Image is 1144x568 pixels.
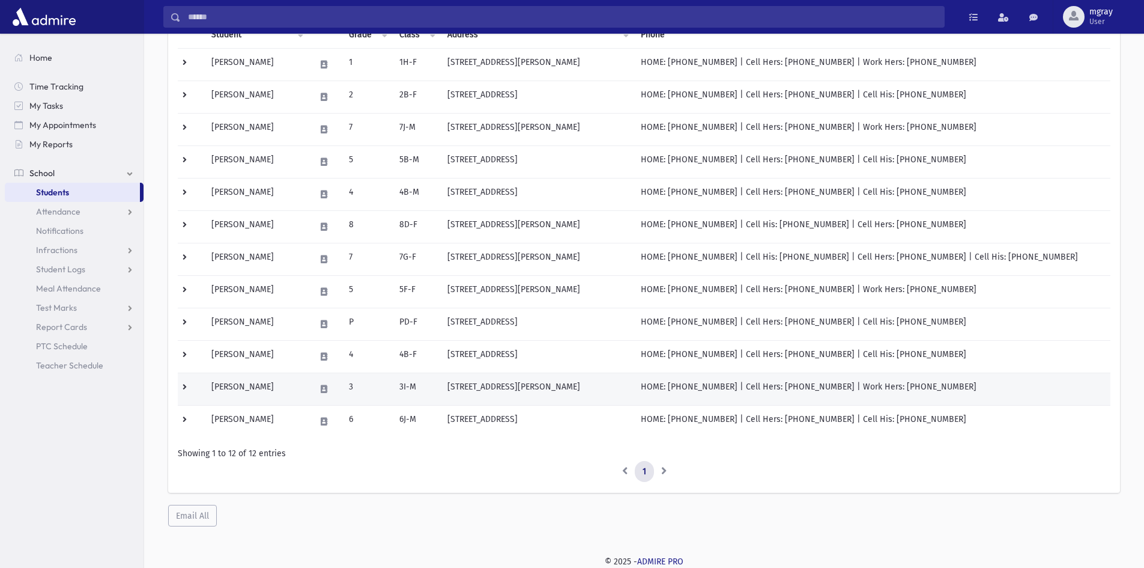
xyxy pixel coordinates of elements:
td: 7 [342,243,393,275]
td: [PERSON_NAME] [204,275,307,308]
td: [PERSON_NAME] [204,373,307,405]
td: HOME: [PHONE_NUMBER] | Cell Hers: [PHONE_NUMBER] | Work Hers: [PHONE_NUMBER] [634,275,1111,308]
span: Home [29,52,52,63]
td: 6 [342,405,393,438]
td: HOME: [PHONE_NUMBER] | Cell Hers: [PHONE_NUMBER] | Cell His: [PHONE_NUMBER] [634,405,1111,438]
td: [PERSON_NAME] [204,210,307,243]
td: 4B-M [392,178,440,210]
td: PD-F [392,308,440,340]
td: [STREET_ADDRESS][PERSON_NAME] [440,243,633,275]
td: [PERSON_NAME] [204,145,307,178]
td: [STREET_ADDRESS] [440,178,633,210]
span: User [1089,17,1113,26]
a: PTC Schedule [5,337,144,356]
span: PTC Schedule [36,341,88,352]
td: HOME: [PHONE_NUMBER] | Cell Hers: [PHONE_NUMBER] | Cell His: [PHONE_NUMBER] [634,340,1111,373]
td: HOME: [PHONE_NUMBER] | Cell Hers: [PHONE_NUMBER] | Cell His: [PHONE_NUMBER] [634,308,1111,340]
span: Report Cards [36,322,87,332]
th: Class: activate to sort column ascending [392,21,440,49]
a: Teacher Schedule [5,356,144,375]
a: My Appointments [5,115,144,135]
td: 7G-F [392,243,440,275]
td: 4B-F [392,340,440,373]
td: 5 [342,275,393,308]
span: Notifications [36,225,83,236]
span: School [29,168,55,179]
td: [PERSON_NAME] [204,48,307,81]
a: Test Marks [5,298,144,317]
a: ADMIRE PRO [637,557,683,567]
td: 6J-M [392,405,440,438]
td: HOME: [PHONE_NUMBER] | Cell Hers: [PHONE_NUMBER] | Work Hers: [PHONE_NUMBER] [634,373,1111,405]
span: Test Marks [36,302,77,313]
td: 8 [342,210,393,243]
td: 2 [342,81,393,113]
td: [STREET_ADDRESS] [440,81,633,113]
button: Email All [168,505,217,527]
th: Phone [634,21,1111,49]
td: [STREET_ADDRESS] [440,308,633,340]
td: 7 [342,113,393,145]
td: [STREET_ADDRESS] [440,145,633,178]
td: [STREET_ADDRESS] [440,405,633,438]
a: Home [5,48,144,67]
td: 5B-M [392,145,440,178]
span: My Tasks [29,100,63,111]
td: [PERSON_NAME] [204,308,307,340]
a: School [5,163,144,183]
td: HOME: [PHONE_NUMBER] | Cell Hers: [PHONE_NUMBER] | Cell His: [PHONE_NUMBER] [634,145,1111,178]
a: Student Logs [5,260,144,279]
td: HOME: [PHONE_NUMBER] | Cell His: [PHONE_NUMBER] | Cell Hers: [PHONE_NUMBER] [634,210,1111,243]
td: [PERSON_NAME] [204,113,307,145]
th: Address: activate to sort column ascending [440,21,633,49]
td: [PERSON_NAME] [204,243,307,275]
td: 3 [342,373,393,405]
a: Meal Attendance [5,279,144,298]
td: [STREET_ADDRESS][PERSON_NAME] [440,210,633,243]
td: [STREET_ADDRESS][PERSON_NAME] [440,113,633,145]
a: Time Tracking [5,77,144,96]
td: [PERSON_NAME] [204,340,307,373]
img: AdmirePro [10,5,79,29]
a: Students [5,183,140,202]
td: [PERSON_NAME] [204,81,307,113]
td: HOME: [PHONE_NUMBER] | Cell His: [PHONE_NUMBER] | Cell Hers: [PHONE_NUMBER] | Cell His: [PHONE_NU... [634,243,1111,275]
td: HOME: [PHONE_NUMBER] | Cell Hers: [PHONE_NUMBER] | Cell His: [PHONE_NUMBER] [634,178,1111,210]
span: Infractions [36,245,77,255]
td: 1H-F [392,48,440,81]
span: Time Tracking [29,81,83,92]
a: Report Cards [5,317,144,337]
a: 1 [635,461,654,483]
td: [STREET_ADDRESS][PERSON_NAME] [440,373,633,405]
a: Notifications [5,221,144,240]
span: Student Logs [36,264,85,275]
div: © 2025 - [163,555,1125,568]
span: Teacher Schedule [36,360,103,371]
a: Attendance [5,202,144,221]
td: 4 [342,178,393,210]
span: Attendance [36,206,80,217]
td: HOME: [PHONE_NUMBER] | Cell Hers: [PHONE_NUMBER] | Work Hers: [PHONE_NUMBER] [634,113,1111,145]
td: HOME: [PHONE_NUMBER] | Cell Hers: [PHONE_NUMBER] | Work Hers: [PHONE_NUMBER] [634,48,1111,81]
td: 5 [342,145,393,178]
a: My Tasks [5,96,144,115]
td: 8D-F [392,210,440,243]
a: Infractions [5,240,144,260]
td: 4 [342,340,393,373]
td: [STREET_ADDRESS][PERSON_NAME] [440,275,633,308]
th: Grade: activate to sort column ascending [342,21,393,49]
td: [PERSON_NAME] [204,178,307,210]
span: My Reports [29,139,73,150]
td: [PERSON_NAME] [204,405,307,438]
td: [STREET_ADDRESS] [440,340,633,373]
th: Student: activate to sort column descending [204,21,307,49]
td: 7J-M [392,113,440,145]
div: Showing 1 to 12 of 12 entries [178,447,1110,460]
span: mgray [1089,7,1113,17]
td: HOME: [PHONE_NUMBER] | Cell Hers: [PHONE_NUMBER] | Cell His: [PHONE_NUMBER] [634,81,1111,113]
td: 3I-M [392,373,440,405]
span: Meal Attendance [36,283,101,294]
span: Students [36,187,69,198]
td: P [342,308,393,340]
span: My Appointments [29,120,96,130]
